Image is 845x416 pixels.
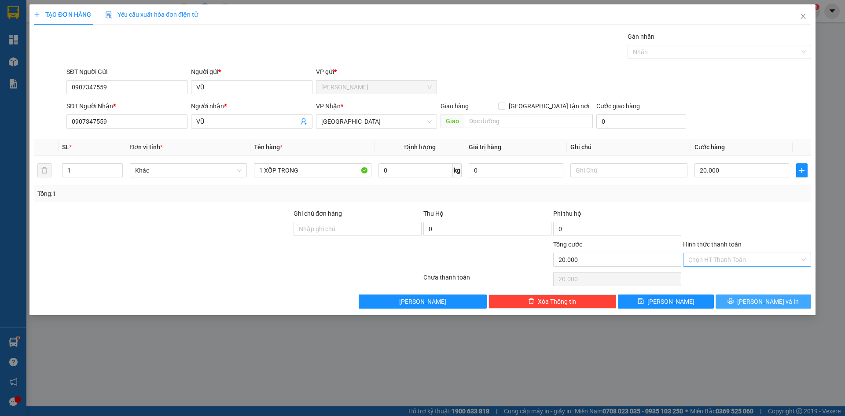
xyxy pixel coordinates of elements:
[647,297,694,306] span: [PERSON_NAME]
[294,222,422,236] input: Ghi chú đơn hàng
[316,67,437,77] div: VP gửi
[423,210,444,217] span: Thu Hộ
[528,298,534,305] span: delete
[505,101,593,111] span: [GEOGRAPHIC_DATA] tận nơi
[796,163,808,177] button: plus
[37,189,326,199] div: Tổng: 1
[422,272,552,288] div: Chưa thanh toán
[441,103,469,110] span: Giao hàng
[469,163,563,177] input: 0
[553,241,582,248] span: Tổng cước
[321,115,432,128] span: Sài Gòn
[300,118,307,125] span: user-add
[191,67,312,77] div: Người gửi
[66,67,187,77] div: SĐT Người Gửi
[34,11,40,18] span: plus
[727,298,734,305] span: printer
[399,297,446,306] span: [PERSON_NAME]
[618,295,713,309] button: save[PERSON_NAME]
[404,144,436,151] span: Định lượng
[737,297,799,306] span: [PERSON_NAME] và In
[254,144,283,151] span: Tên hàng
[694,144,725,151] span: Cước hàng
[66,101,187,111] div: SĐT Người Nhận
[321,81,432,94] span: Cao Tốc
[135,164,242,177] span: Khác
[5,63,196,86] div: [PERSON_NAME]
[37,163,51,177] button: delete
[105,11,112,18] img: icon
[716,295,811,309] button: printer[PERSON_NAME] và In
[567,139,691,156] th: Ghi chú
[797,167,807,174] span: plus
[294,210,342,217] label: Ghi chú đơn hàng
[570,163,687,177] input: Ghi Chú
[469,144,501,151] span: Giá trị hàng
[254,163,371,177] input: VD: Bàn, Ghế
[791,4,816,29] button: Close
[41,42,160,57] text: CTTLT1509250045
[489,295,617,309] button: deleteXóa Thông tin
[464,114,593,128] input: Dọc đường
[62,144,69,151] span: SL
[441,114,464,128] span: Giao
[596,103,640,110] label: Cước giao hàng
[638,298,644,305] span: save
[628,33,654,40] label: Gán nhãn
[130,144,163,151] span: Đơn vị tính
[596,114,686,129] input: Cước giao hàng
[800,13,807,20] span: close
[191,101,312,111] div: Người nhận
[34,11,91,18] span: TẠO ĐƠN HÀNG
[105,11,198,18] span: Yêu cầu xuất hóa đơn điện tử
[683,241,742,248] label: Hình thức thanh toán
[553,209,681,222] div: Phí thu hộ
[316,103,341,110] span: VP Nhận
[453,163,462,177] span: kg
[359,295,487,309] button: [PERSON_NAME]
[538,297,576,306] span: Xóa Thông tin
